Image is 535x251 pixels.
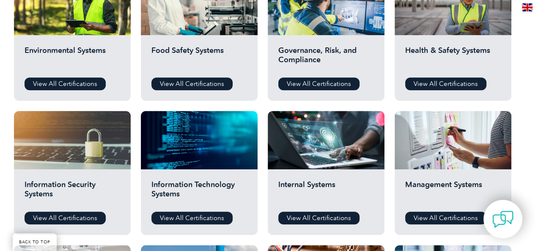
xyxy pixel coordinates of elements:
[405,180,501,205] h2: Management Systems
[278,180,374,205] h2: Internal Systems
[151,212,233,224] a: View All Certifications
[25,46,120,71] h2: Environmental Systems
[151,77,233,90] a: View All Certifications
[25,212,106,224] a: View All Certifications
[25,77,106,90] a: View All Certifications
[522,3,532,11] img: en
[405,212,486,224] a: View All Certifications
[492,209,513,230] img: contact-chat.png
[151,180,247,205] h2: Information Technology Systems
[278,212,359,224] a: View All Certifications
[25,180,120,205] h2: Information Security Systems
[278,46,374,71] h2: Governance, Risk, and Compliance
[405,46,501,71] h2: Health & Safety Systems
[278,77,359,90] a: View All Certifications
[405,77,486,90] a: View All Certifications
[151,46,247,71] h2: Food Safety Systems
[13,233,57,251] a: BACK TO TOP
